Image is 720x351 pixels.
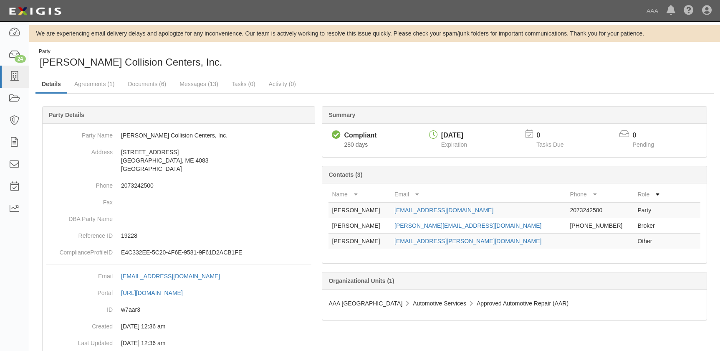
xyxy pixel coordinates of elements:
a: Details [35,76,67,94]
div: [DATE] [441,131,467,140]
a: [EMAIL_ADDRESS][PERSON_NAME][DOMAIN_NAME] [394,238,541,244]
a: Agreements (1) [68,76,121,92]
a: [PERSON_NAME][EMAIL_ADDRESS][DOMAIN_NAME] [394,222,541,229]
dt: Last Updated [46,335,113,347]
dd: 03/10/2023 12:36 am [46,318,311,335]
th: Name [328,187,391,202]
div: Party [39,48,222,55]
a: [EMAIL_ADDRESS][DOMAIN_NAME] [121,273,229,280]
td: 2073242500 [566,202,634,218]
div: 24 [15,55,26,63]
span: Tasks Due [536,141,563,148]
dt: Email [46,268,113,280]
dt: Reference ID [46,227,113,240]
td: [PERSON_NAME] [328,202,391,218]
a: Messages (13) [173,76,225,92]
a: AAA [642,3,662,19]
td: [PERSON_NAME] [328,218,391,234]
th: Role [634,187,667,202]
dt: DBA Party Name [46,211,113,223]
a: Documents (6) [121,76,172,92]
th: Email [391,187,566,202]
dd: 2073242500 [46,177,311,194]
dd: [PERSON_NAME] Collision Centers, Inc. [46,127,311,144]
span: Approved Automotive Repair (AAR) [477,300,568,307]
td: Broker [634,218,667,234]
dd: [STREET_ADDRESS] [GEOGRAPHIC_DATA], ME 4083 [GEOGRAPHIC_DATA] [46,144,311,177]
div: [EMAIL_ADDRESS][DOMAIN_NAME] [121,272,220,280]
p: 19228 [121,231,311,240]
dt: Party Name [46,127,113,140]
dd: w7aar3 [46,301,311,318]
dt: Fax [46,194,113,206]
span: Automotive Services [413,300,466,307]
dt: Address [46,144,113,156]
a: [URL][DOMAIN_NAME] [121,290,192,296]
dt: ID [46,301,113,314]
td: Party [634,202,667,218]
div: Compliant [344,131,376,140]
span: Since 11/07/2024 [344,141,368,148]
div: Moody's Collision Centers, Inc. [35,48,369,69]
p: 0 [633,131,664,140]
dt: ComplianceProfileID [46,244,113,257]
td: [PHONE_NUMBER] [566,218,634,234]
dt: Created [46,318,113,331]
b: Organizational Units (1) [328,277,394,284]
span: AAA [GEOGRAPHIC_DATA] [328,300,402,307]
b: Summary [328,112,355,118]
i: Compliant [332,131,341,140]
p: 0 [536,131,574,140]
td: Other [634,234,667,249]
th: Phone [566,187,634,202]
dt: Phone [46,177,113,190]
a: Tasks (0) [225,76,262,92]
span: [PERSON_NAME] Collision Centers, Inc. [40,56,222,68]
b: Contacts (3) [328,171,362,178]
td: [PERSON_NAME] [328,234,391,249]
span: Pending [633,141,654,148]
div: We are experiencing email delivery delays and apologize for any inconvenience. Our team is active... [29,29,720,38]
span: Expiration [441,141,467,148]
b: Party Details [49,112,84,118]
img: logo-5460c22ac91f19d4615b14bd174203de0afe785f0fc80cf4dbbc73dc1793850b.png [6,4,64,19]
dt: Portal [46,285,113,297]
p: E4C332EE-5C20-4F6E-9581-9F61D2ACB1FE [121,248,311,257]
i: Help Center - Complianz [684,6,694,16]
a: [EMAIL_ADDRESS][DOMAIN_NAME] [394,207,493,214]
a: Activity (0) [263,76,302,92]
